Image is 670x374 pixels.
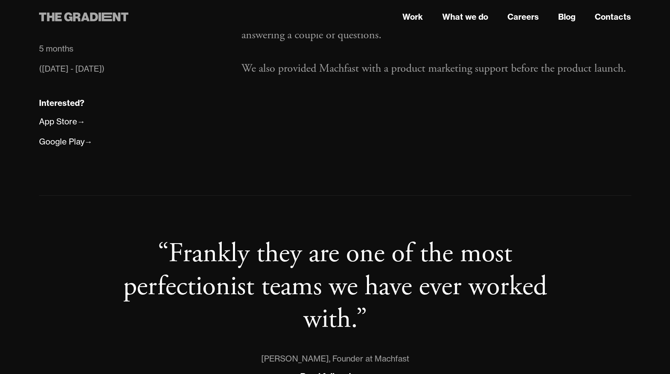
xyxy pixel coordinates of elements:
[39,115,85,128] a: App Store→
[39,135,85,148] div: Google Play
[261,352,409,365] div: [PERSON_NAME], Founder at Machfast
[39,42,73,55] div: 5 months
[241,61,631,76] p: We also provided Machfast with a product marketing support before the product launch.
[507,11,539,23] a: Careers
[39,98,85,108] div: Interested?
[442,11,488,23] a: What we do
[595,11,631,23] a: Contacts
[39,115,77,128] div: App Store
[558,11,575,23] a: Blog
[39,135,93,149] a: Google Play→
[39,62,105,75] div: ([DATE] - [DATE])
[402,11,423,23] a: Work
[91,238,580,336] blockquote: “Frankly they are one of the most perfectionist teams we have ever worked with.”
[77,115,85,128] div: →
[85,135,93,148] div: →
